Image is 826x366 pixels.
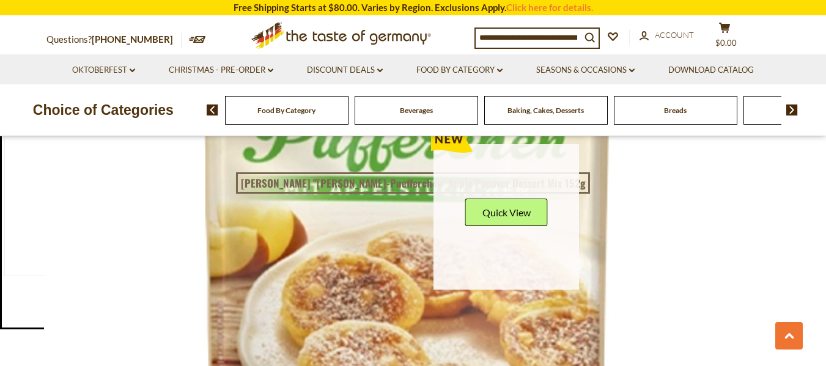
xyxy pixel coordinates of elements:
[400,106,433,115] a: Beverages
[786,104,798,115] img: next arrow
[655,30,694,40] span: Account
[307,64,383,77] a: Discount Deals
[465,199,548,226] button: Quick View
[707,22,743,53] button: $0.00
[416,64,503,77] a: Food By Category
[257,106,315,115] a: Food By Category
[4,294,192,304] div: Dr. Oetker
[715,38,737,48] span: $0.00
[507,106,584,115] a: Baking, Cakes, Desserts
[169,64,273,77] a: Christmas - PRE-ORDER
[236,172,590,194] a: [PERSON_NAME] "[PERSON_NAME]-Puefferchen" Apple Popover Dessert Mix 152g
[207,104,218,115] img: previous arrow
[536,64,635,77] a: Seasons & Occasions
[72,64,135,77] a: Oktoberfest
[46,32,182,48] p: Questions?
[92,34,173,45] a: [PHONE_NUMBER]
[664,106,687,115] a: Breads
[506,2,593,13] a: Click here for details.
[640,29,694,42] a: Account
[668,64,754,77] a: Download Catalog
